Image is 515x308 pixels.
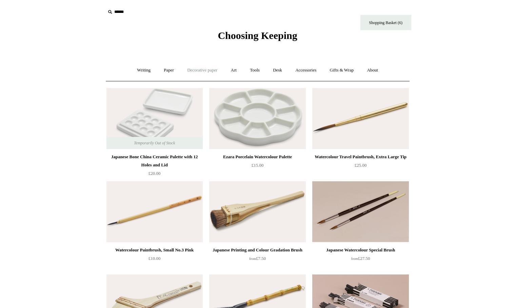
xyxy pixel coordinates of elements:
[314,246,407,254] div: Japanese Watercolour Special Brush
[218,35,297,40] a: Choosing Keeping
[209,88,305,149] img: Ezara Porcelain Watercolour Palette
[211,153,304,161] div: Ezara Porcelain Watercolour Palette
[252,163,264,168] span: £15.00
[355,163,367,168] span: £25.00
[361,61,384,79] a: About
[244,61,266,79] a: Tools
[249,257,256,261] span: from
[131,61,157,79] a: Writing
[209,88,305,149] a: Ezara Porcelain Watercolour Palette Ezara Porcelain Watercolour Palette
[312,246,409,274] a: Japanese Watercolour Special Brush from£27.50
[209,153,305,181] a: Ezara Porcelain Watercolour Palette £15.00
[351,257,358,261] span: from
[158,61,180,79] a: Paper
[312,181,409,242] a: Japanese Watercolour Special Brush Japanese Watercolour Special Brush
[249,256,266,261] span: £7.50
[181,61,223,79] a: Decorative paper
[209,181,305,242] img: Japanese Printing and Colour Gradation Brush
[267,61,288,79] a: Desk
[312,88,409,149] img: Watercolour Travel Paintbrush, Extra Large Tip
[106,181,203,242] img: Watercolour Paintbrush, Small No.3 Pink
[323,61,360,79] a: Gifts & Wrap
[127,137,182,149] span: Temporarily Out of Stock
[312,153,409,181] a: Watercolour Travel Paintbrush, Extra Large Tip £25.00
[312,88,409,149] a: Watercolour Travel Paintbrush, Extra Large Tip Watercolour Travel Paintbrush, Extra Large Tip
[211,246,304,254] div: Japanese Printing and Colour Gradation Brush
[108,246,201,254] div: Watercolour Paintbrush, Small No.3 Pink
[106,153,203,181] a: Japanese Bone China Ceramic Palette with 12 Holes and Lid £20.00
[106,88,203,149] img: Japanese Bone China Ceramic Palette with 12 Holes and Lid
[218,30,297,41] span: Choosing Keeping
[289,61,322,79] a: Accessories
[148,171,161,176] span: £20.00
[314,153,407,161] div: Watercolour Travel Paintbrush, Extra Large Tip
[312,181,409,242] img: Japanese Watercolour Special Brush
[225,61,243,79] a: Art
[360,15,411,30] a: Shopping Basket (6)
[209,246,305,274] a: Japanese Printing and Colour Gradation Brush from£7.50
[106,181,203,242] a: Watercolour Paintbrush, Small No.3 Pink Watercolour Paintbrush, Small No.3 Pink
[351,256,370,261] span: £27.50
[106,88,203,149] a: Japanese Bone China Ceramic Palette with 12 Holes and Lid Japanese Bone China Ceramic Palette wit...
[108,153,201,169] div: Japanese Bone China Ceramic Palette with 12 Holes and Lid
[148,256,161,261] span: £10.00
[209,181,305,242] a: Japanese Printing and Colour Gradation Brush Japanese Printing and Colour Gradation Brush
[106,246,203,274] a: Watercolour Paintbrush, Small No.3 Pink £10.00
